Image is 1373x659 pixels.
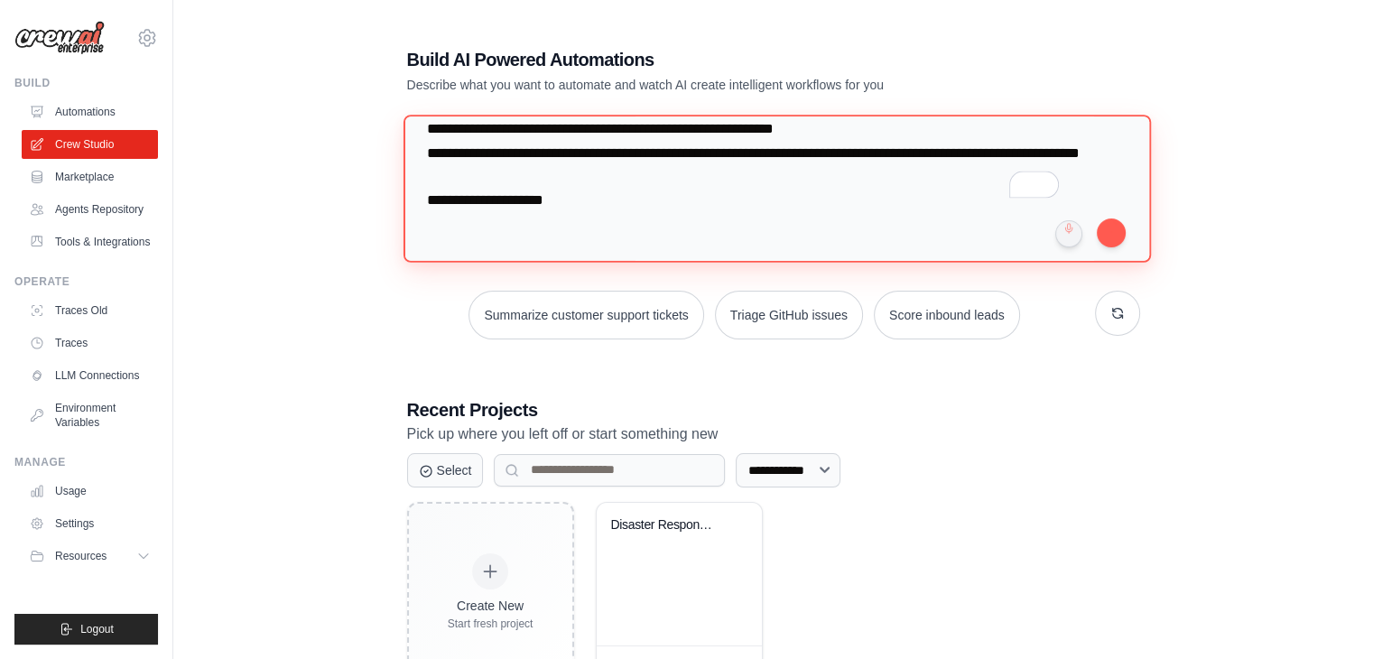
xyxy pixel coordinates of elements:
button: Triage GitHub issues [715,291,863,339]
textarea: To enrich screen reader interactions, please activate Accessibility in Grammarly extension settings [403,115,1150,262]
a: Settings [22,509,158,538]
a: Usage [22,477,158,506]
h3: Recent Projects [407,397,1140,422]
button: Resources [22,542,158,571]
div: Manage [14,455,158,469]
div: Build [14,76,158,90]
div: Create New [448,597,533,615]
iframe: Chat Widget [1283,572,1373,659]
a: Traces [22,329,158,357]
a: Crew Studio [22,130,158,159]
button: Logout [14,614,158,645]
button: Summarize customer support tickets [468,291,703,339]
span: Resources [55,549,107,563]
button: Select [407,453,484,487]
div: Operate [14,274,158,289]
div: Disaster Response Optimizer [611,517,720,534]
a: Traces Old [22,296,158,325]
a: Agents Repository [22,195,158,224]
a: Automations [22,97,158,126]
p: Pick up where you left off or start something new [407,422,1140,446]
a: Marketplace [22,162,158,191]
p: Describe what you want to automate and watch AI create intelligent workflows for you [407,76,1014,94]
button: Score inbound leads [874,291,1020,339]
a: Environment Variables [22,394,158,437]
span: Logout [80,622,114,636]
button: Get new suggestions [1095,291,1140,336]
img: Logo [14,21,105,55]
a: LLM Connections [22,361,158,390]
button: Click to speak your automation idea [1055,220,1082,247]
a: Tools & Integrations [22,227,158,256]
div: Start fresh project [448,617,533,631]
h1: Build AI Powered Automations [407,47,1014,72]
